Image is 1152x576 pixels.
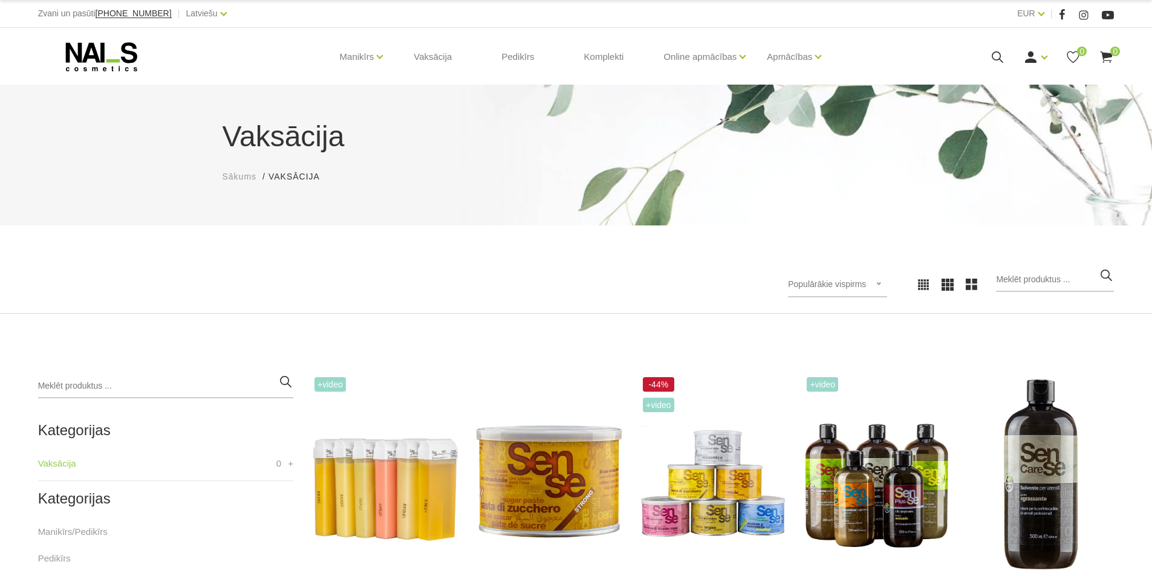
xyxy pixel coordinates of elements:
[223,115,930,158] h1: Vaksācija
[1099,50,1114,65] a: 0
[288,456,293,471] a: +
[996,268,1114,292] input: Meklēt produktus ...
[96,8,172,18] span: [PHONE_NUMBER]
[1066,50,1081,65] a: 0
[643,398,674,412] span: +Video
[38,6,172,21] div: Zvani un pasūti
[223,170,257,183] a: Sākums
[38,374,293,398] input: Meklēt produktus ...
[186,6,218,21] a: Latviešu
[492,28,544,86] a: Pedikīrs
[643,377,674,392] span: -44%
[476,374,622,575] img: Cukura pastaEpilācija ar cukura pastas vasku ir manuāla un dabiska matiņu noņemšanas metode, neli...
[1017,6,1035,21] a: EUR
[223,172,257,181] span: Sākums
[178,6,180,21] span: |
[404,28,461,86] a: Vaksācija
[276,456,281,471] span: 0
[311,374,457,575] img: Šķidrie vaski epilācijai - visiem ādas tipiem: Šīs formulas sastāvā ir sveķu maisījums, kas ester...
[663,33,737,81] a: Online apmācības
[807,377,838,392] span: +Video
[788,279,866,289] span: Populārākie vispirms
[38,525,108,539] a: Manikīrs/Pedikīrs
[574,28,634,86] a: Komplekti
[314,377,346,392] span: +Video
[38,491,293,506] h2: Kategorijas
[767,33,812,81] a: Apmācības
[1077,47,1087,56] span: 0
[38,551,71,566] a: Pedikīrs
[640,374,786,575] img: Šķidrie vaski epilācijai - visiem ādas tipiem:Šīs formulas sastāvā ir sveķu maisījums, kas esteri...
[804,374,949,575] img: Nomierinoša pēcvaksācijas eļļaŠīs eļļas ideāli piemērotas maigai ādas apstrādei pēc vaksācijas, s...
[268,170,332,183] li: Vaksācija
[1110,47,1120,56] span: 0
[38,456,76,471] a: Vaksācija
[340,33,374,81] a: Manikīrs
[38,422,293,438] h2: Kategorijas
[96,9,172,18] a: [PHONE_NUMBER]
[1050,6,1053,21] span: |
[968,374,1114,575] img: Vaska noņēmējs šķīdinātājs virsmām un iekārtāmLīdzeklis, kas perfekti notīra vaska atliekas no ie...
